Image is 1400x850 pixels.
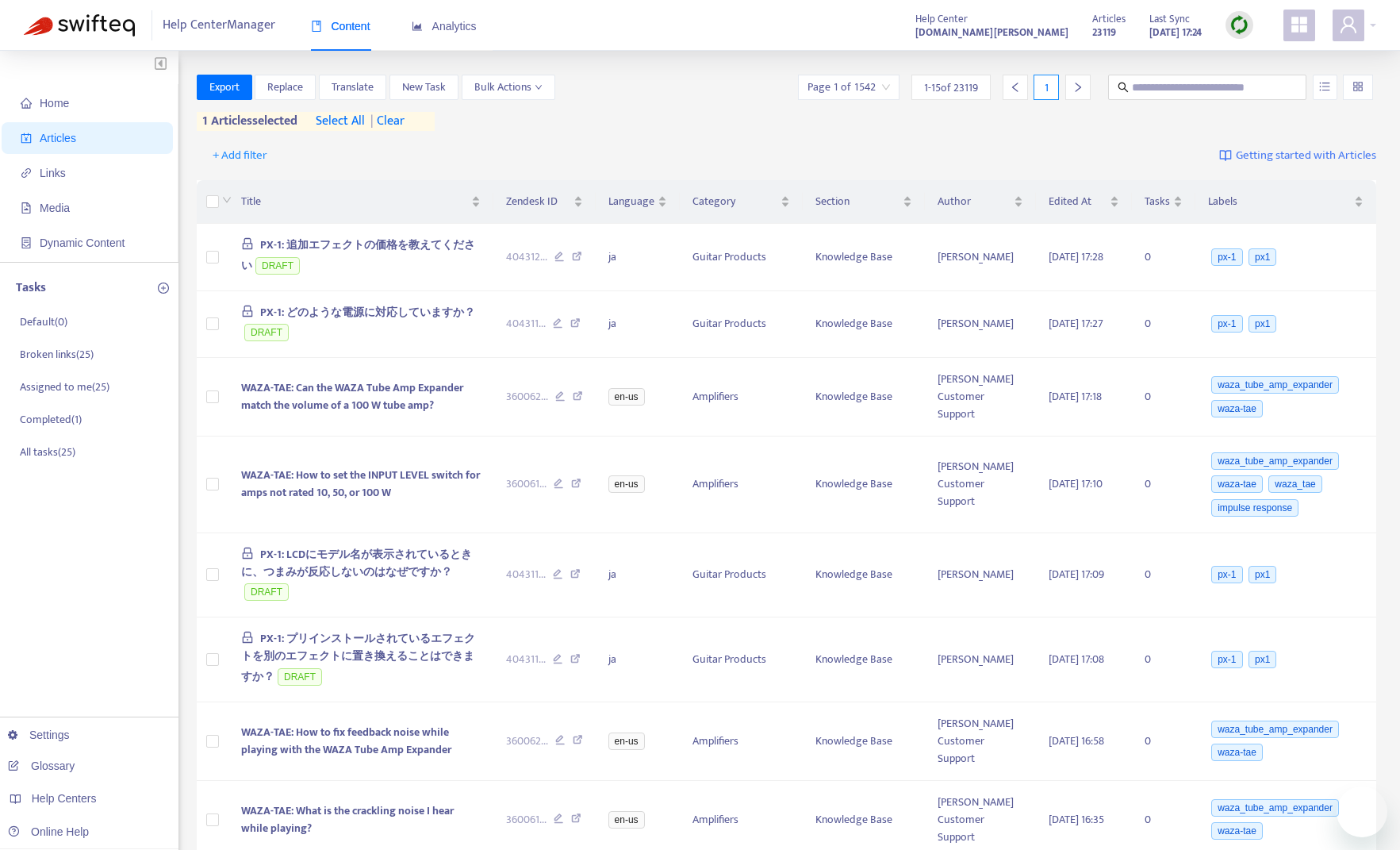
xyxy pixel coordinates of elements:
span: user [1339,15,1358,34]
span: DRAFT [244,583,289,601]
span: 404311 ... [506,315,546,333]
span: [DATE] 17:28 [1049,248,1103,266]
span: 404311 ... [506,566,546,583]
p: Completed ( 1 ) [20,411,82,428]
span: px-1 [1211,651,1242,668]
span: Getting started with Articles [1236,147,1376,165]
span: 404312 ... [506,248,547,266]
span: lock [241,305,254,317]
span: Export [209,79,240,96]
td: Knowledge Base [803,533,925,618]
span: WAZA-TAE: How to fix feedback noise while playing with the WAZA Tube Amp Expander [241,723,451,759]
span: px-1 [1211,248,1242,266]
span: waza-tae [1211,822,1263,840]
span: 360062 ... [506,733,548,750]
span: left [1010,82,1021,93]
span: select all [316,112,365,131]
img: sync.dc5367851b00ba804db3.png [1229,15,1249,35]
span: | [370,110,374,132]
span: PX-1: どのような電源に対応していますか？ [260,303,475,321]
span: Labels [1208,193,1351,210]
span: 404311 ... [506,651,546,668]
td: ja [596,291,680,359]
td: 0 [1132,224,1195,291]
span: Articles [40,132,76,144]
td: [PERSON_NAME] Customer Support [925,358,1036,437]
td: Knowledge Base [803,291,925,359]
span: [DATE] 17:27 [1049,314,1103,333]
span: px-1 [1211,566,1242,583]
td: Amplifiers [680,437,804,533]
span: Author [938,193,1011,210]
p: Broken links ( 25 ) [20,346,94,363]
a: Getting started with Articles [1219,143,1376,168]
span: Title [241,193,468,210]
span: DRAFT [278,668,322,686]
td: [PERSON_NAME] [925,224,1036,291]
span: Language [608,193,654,210]
td: Knowledge Base [803,617,925,702]
a: [DOMAIN_NAME][PERSON_NAME] [915,23,1068,41]
th: Section [803,180,925,224]
span: px1 [1248,566,1276,583]
button: Bulk Actionsdown [462,75,555,100]
span: en-us [608,388,645,406]
span: lock [241,547,254,560]
span: en-us [608,811,645,829]
p: Tasks [16,279,46,298]
span: Help Centers [32,792,97,805]
td: Guitar Products [680,533,804,618]
span: PX-1: 追加エフェクトの価格を教えてください [241,236,475,275]
span: Tasks [1145,193,1170,210]
span: impulse response [1211,499,1298,517]
p: Default ( 0 ) [20,313,67,330]
span: waza_tae [1268,475,1321,493]
span: DRAFT [244,324,289,341]
span: Home [40,97,69,110]
img: Swifteq [24,14,135,37]
strong: [DATE] 17:24 [1149,24,1202,41]
span: PX-1: プリインストールされているエフェクトを別のエフェクトに置き換えることはできますか？ [241,629,475,686]
span: lock [241,237,254,250]
span: Media [40,202,70,214]
span: Last Sync [1149,10,1190,28]
td: 0 [1132,291,1195,359]
span: link [21,167,32,179]
span: home [21,98,32,109]
th: Tasks [1132,180,1195,224]
th: Title [228,180,493,224]
span: Content [311,20,370,33]
span: 360061 ... [506,811,547,829]
a: Online Help [8,825,89,838]
span: New Task [402,79,446,96]
span: Bulk Actions [474,79,543,96]
span: Analytics [412,20,477,33]
button: Export [197,75,252,100]
td: Guitar Products [680,291,804,359]
td: ja [596,617,680,702]
span: down [222,195,232,205]
span: en-us [608,475,645,493]
th: Language [596,180,680,224]
span: book [311,21,322,32]
span: appstore [1290,15,1309,34]
span: WAZA-TAE: Can the WAZA Tube Amp Expander match the volume of a 100 W tube amp? [241,379,463,414]
span: 360062 ... [506,388,548,406]
span: [DATE] 17:18 [1049,387,1102,406]
span: lock [241,631,254,644]
span: Links [40,167,66,179]
span: area-chart [412,21,423,32]
span: waza_tube_amp_expander [1211,721,1339,738]
span: waza_tube_amp_expander [1211,376,1339,394]
td: 0 [1132,533,1195,618]
td: Knowledge Base [803,224,925,291]
span: + Add filter [213,146,267,165]
td: Knowledge Base [803,358,925,437]
span: waza_tube_amp_expander [1211,799,1339,817]
span: px1 [1248,248,1276,266]
td: Amplifiers [680,358,804,437]
span: [DATE] 17:10 [1049,475,1103,493]
span: 1 - 15 of 23119 [924,79,978,96]
span: px1 [1248,315,1276,333]
span: Category [692,193,778,210]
